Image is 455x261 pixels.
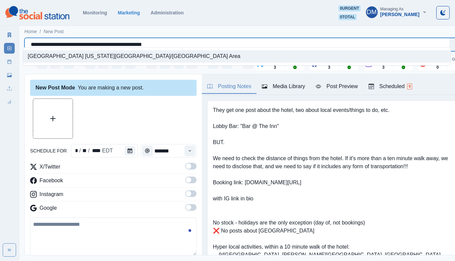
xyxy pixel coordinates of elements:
[3,243,16,257] button: Expand
[90,147,101,153] div: schedule for
[40,163,60,171] p: X/Twitter
[73,147,113,155] div: Date
[262,82,305,90] div: Media Library
[316,82,358,90] div: Post Preview
[23,50,451,63] div: [GEOGRAPHIC_DATA] [US_STATE][GEOGRAPHIC_DATA]/[GEOGRAPHIC_DATA] Area
[5,6,69,19] img: logoTextSVG.62801f218bc96a9b266caa72a09eb111.svg
[118,10,140,15] a: Marketing
[142,145,153,156] button: Time
[367,4,377,20] div: Darwin Manalo
[4,96,15,107] a: Review Summary
[407,83,412,89] span: 9
[361,5,432,19] button: Managing As[PERSON_NAME]
[101,147,113,155] div: schedule for
[338,5,360,11] span: 0 urgent
[83,10,107,15] a: Monitoring
[81,147,87,153] div: schedule for
[71,144,138,157] div: schedule for
[24,28,64,35] nav: breadcrumb
[35,84,75,92] div: New Post Mode
[437,64,439,70] p: 0
[380,12,420,17] div: [PERSON_NAME]
[4,70,15,80] a: Media Library
[40,190,63,198] p: Instagram
[79,147,81,155] div: /
[274,64,276,70] p: 3
[141,144,197,157] input: Select Time
[44,28,64,35] a: New Post
[4,43,15,54] a: New Post
[40,28,41,35] span: /
[33,99,73,138] button: Upload Media
[40,177,63,185] p: Facebook
[87,147,90,155] div: /
[151,10,184,15] a: Administration
[382,64,385,70] p: 3
[40,204,57,212] p: Google
[369,82,412,90] div: Scheduled
[30,80,197,96] div: You are making a new post.
[436,6,450,19] button: Toggle Mode
[338,14,357,20] span: 0 total
[4,56,15,67] a: Post Schedule
[141,144,197,157] div: Time
[125,146,135,155] button: schedule for
[73,147,79,153] div: schedule for
[328,64,330,70] p: 3
[380,7,403,11] div: Managing As
[4,29,15,40] a: Marketing Summary
[207,82,251,90] div: Posting Notes
[4,83,15,94] a: Uploads
[30,147,67,154] label: schedule for
[184,145,195,156] button: Time
[24,28,37,35] a: Home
